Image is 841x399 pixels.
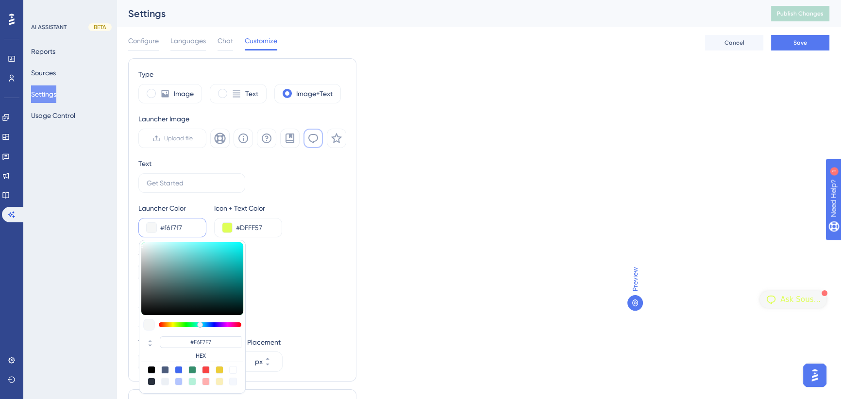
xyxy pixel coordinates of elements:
[138,292,245,303] div: Position
[147,178,237,188] input: Get Started
[265,362,282,371] button: px
[128,35,159,47] span: Configure
[31,85,56,103] button: Settings
[245,88,258,100] label: Text
[138,311,179,323] span: Bottom Right
[174,88,194,100] label: Image
[245,35,277,47] span: Customize
[160,352,241,360] label: HEX
[138,336,206,348] div: Vertical Placement
[793,39,807,47] span: Save
[629,267,641,291] span: Preview
[138,307,245,327] button: Bottom Right
[265,352,282,362] button: px
[771,35,829,50] button: Save
[760,291,826,308] button: Open AI Assistant Launcher
[138,202,206,214] div: Launcher Color
[164,134,193,142] span: Upload file
[255,356,263,367] div: px
[23,2,61,14] span: Need Help?
[138,247,346,259] div: Size
[138,158,151,169] div: Text
[705,35,763,50] button: Cancel
[138,113,346,125] div: Launcher Image
[218,35,233,47] span: Chat
[31,64,56,82] button: Sources
[296,88,333,100] label: Image+Text
[138,68,346,80] div: Type
[777,10,824,17] span: Publish Changes
[88,23,112,31] div: BETA
[214,202,282,214] div: Icon + Text Color
[214,336,282,348] div: Horizontal Placement
[31,23,67,31] div: AI ASSISTANT
[31,43,55,60] button: Reports
[128,7,747,20] div: Settings
[780,294,821,305] span: Ask Sous...
[170,35,206,47] span: Languages
[67,5,70,13] div: 1
[31,107,75,124] button: Usage Control
[800,361,829,390] iframe: UserGuiding AI Assistant Launcher
[724,39,744,47] span: Cancel
[771,6,829,21] button: Publish Changes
